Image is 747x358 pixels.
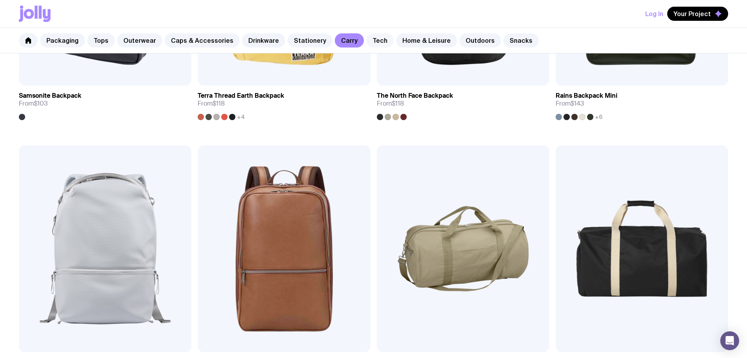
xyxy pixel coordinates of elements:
[377,100,404,108] span: From
[198,86,370,120] a: Terra Thread Earth BackpackFrom$118+4
[165,33,240,47] a: Caps & Accessories
[117,33,162,47] a: Outerwear
[667,7,728,21] button: Your Project
[366,33,394,47] a: Tech
[556,86,728,120] a: Rains Backpack MiniFrom$143+6
[503,33,539,47] a: Snacks
[237,114,245,120] span: +4
[213,99,225,108] span: $118
[198,92,284,100] h3: Terra Thread Earth Backpack
[377,92,453,100] h3: The North Face Backpack
[19,86,191,120] a: Samsonite BackpackFrom$103
[335,33,364,47] a: Carry
[87,33,115,47] a: Tops
[34,99,48,108] span: $103
[674,10,711,18] span: Your Project
[595,114,602,120] span: +6
[556,92,617,100] h3: Rains Backpack Mini
[288,33,332,47] a: Stationery
[556,100,584,108] span: From
[645,7,663,21] button: Log In
[40,33,85,47] a: Packaging
[396,33,457,47] a: Home & Leisure
[459,33,501,47] a: Outdoors
[242,33,285,47] a: Drinkware
[19,92,81,100] h3: Samsonite Backpack
[571,99,584,108] span: $143
[392,99,404,108] span: $118
[19,100,48,108] span: From
[720,331,739,350] div: Open Intercom Messenger
[198,100,225,108] span: From
[377,86,549,120] a: The North Face BackpackFrom$118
